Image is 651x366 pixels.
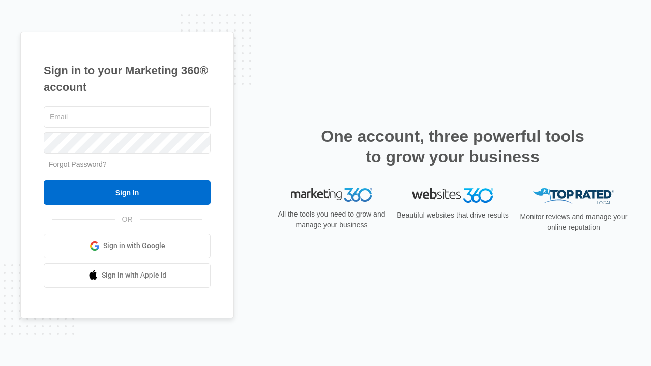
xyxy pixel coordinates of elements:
[44,234,211,258] a: Sign in with Google
[533,188,614,205] img: Top Rated Local
[517,211,631,233] p: Monitor reviews and manage your online reputation
[44,62,211,96] h1: Sign in to your Marketing 360® account
[318,126,587,167] h2: One account, three powerful tools to grow your business
[49,160,107,168] a: Forgot Password?
[44,106,211,128] input: Email
[103,240,165,251] span: Sign in with Google
[115,214,140,225] span: OR
[44,263,211,288] a: Sign in with Apple Id
[396,210,510,221] p: Beautiful websites that drive results
[102,270,167,281] span: Sign in with Apple Id
[291,188,372,202] img: Marketing 360
[275,209,389,230] p: All the tools you need to grow and manage your business
[44,180,211,205] input: Sign In
[412,188,493,203] img: Websites 360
